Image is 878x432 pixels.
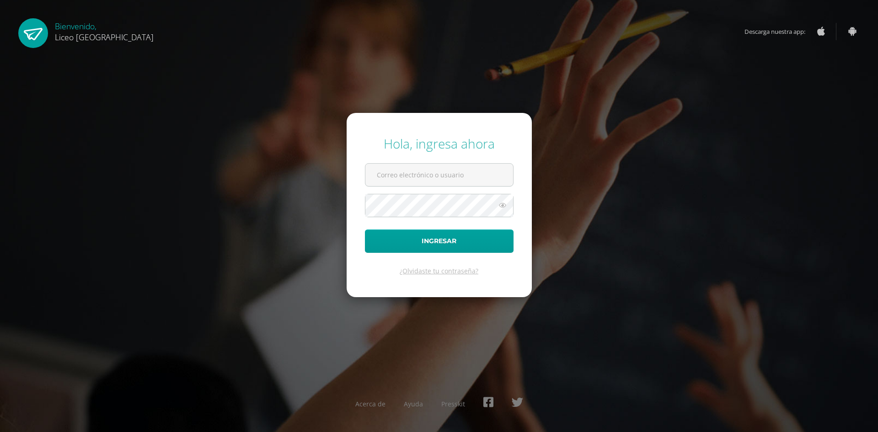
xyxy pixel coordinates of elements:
[355,400,385,408] a: Acerca de
[365,229,514,253] button: Ingresar
[365,135,514,152] div: Hola, ingresa ahora
[400,267,478,275] a: ¿Olvidaste tu contraseña?
[365,164,513,186] input: Correo electrónico o usuario
[404,400,423,408] a: Ayuda
[55,32,154,43] span: Liceo [GEOGRAPHIC_DATA]
[55,18,154,43] div: Bienvenido,
[744,23,814,40] span: Descarga nuestra app:
[441,400,465,408] a: Presskit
